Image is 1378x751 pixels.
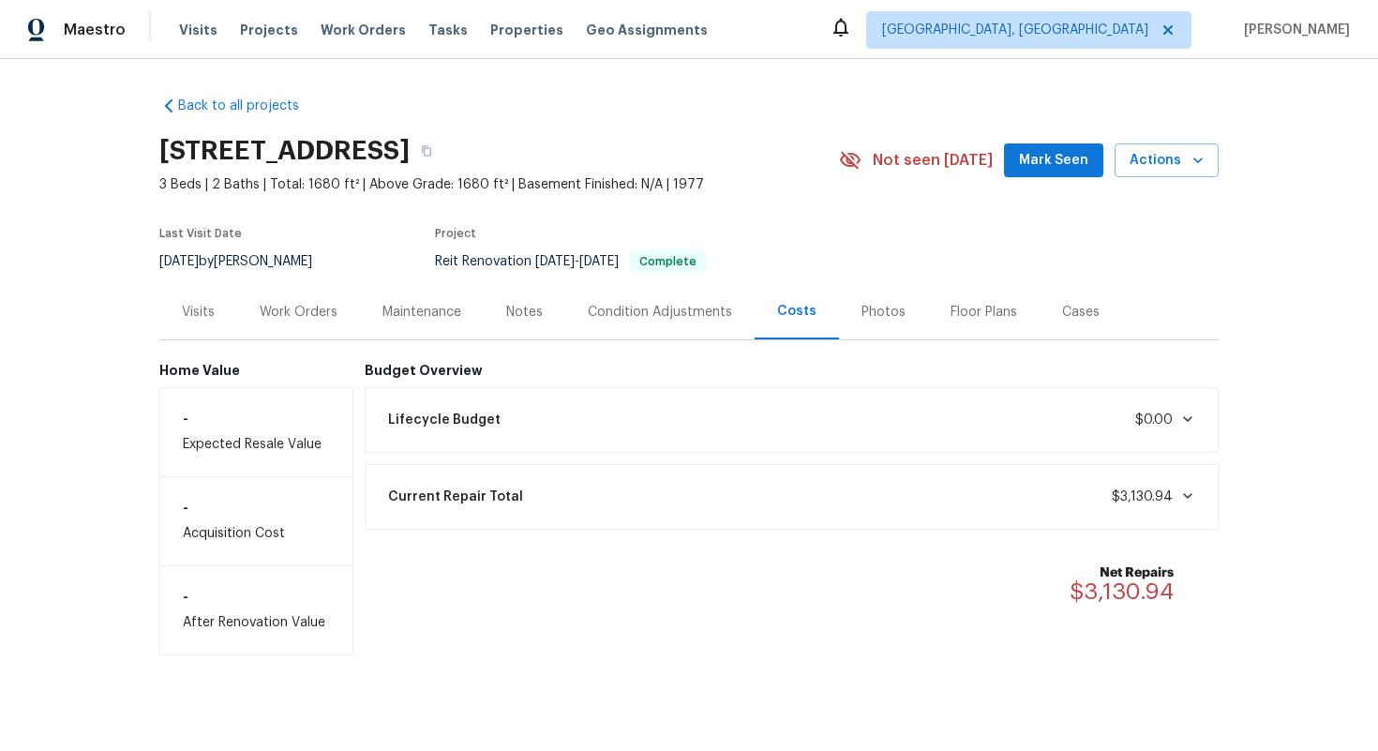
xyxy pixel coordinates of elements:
button: Mark Seen [1004,143,1103,178]
span: Not seen [DATE] [873,151,993,170]
span: [GEOGRAPHIC_DATA], [GEOGRAPHIC_DATA] [882,21,1148,39]
span: Current Repair Total [388,488,523,506]
span: [DATE] [159,255,199,268]
div: Cases [1062,303,1100,322]
span: Tasks [428,23,468,37]
span: Actions [1130,149,1204,173]
span: Project [435,228,476,239]
span: Complete [632,256,704,267]
span: - [535,255,619,268]
span: Reit Renovation [435,255,706,268]
span: [DATE] [579,255,619,268]
span: [PERSON_NAME] [1236,21,1350,39]
div: Visits [182,303,215,322]
span: Maestro [64,21,126,39]
h6: Home Value [159,363,353,378]
span: Visits [179,21,217,39]
h6: Budget Overview [365,363,1220,378]
div: Photos [861,303,906,322]
span: $0.00 [1135,413,1173,427]
span: Geo Assignments [586,21,708,39]
h6: - [183,411,330,426]
div: Costs [777,302,816,321]
h6: - [183,589,330,604]
a: Back to all projects [159,97,339,115]
span: Work Orders [321,21,406,39]
span: Mark Seen [1019,149,1088,173]
div: Condition Adjustments [588,303,732,322]
div: After Renovation Value [159,565,353,655]
div: Maintenance [382,303,461,322]
button: Copy Address [410,134,443,168]
h6: - [183,500,330,515]
div: Expected Resale Value [159,387,353,477]
button: Actions [1115,143,1219,178]
h2: [STREET_ADDRESS] [159,142,410,160]
span: $3,130.94 [1112,490,1173,503]
span: Properties [490,21,563,39]
span: 3 Beds | 2 Baths | Total: 1680 ft² | Above Grade: 1680 ft² | Basement Finished: N/A | 1977 [159,175,839,194]
div: Work Orders [260,303,337,322]
div: by [PERSON_NAME] [159,250,335,273]
div: Acquisition Cost [159,477,353,565]
span: Last Visit Date [159,228,242,239]
span: [DATE] [535,255,575,268]
b: Net Repairs [1070,563,1174,582]
span: $3,130.94 [1070,580,1174,603]
span: Projects [240,21,298,39]
div: Notes [506,303,543,322]
div: Floor Plans [951,303,1017,322]
span: Lifecycle Budget [388,411,501,429]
